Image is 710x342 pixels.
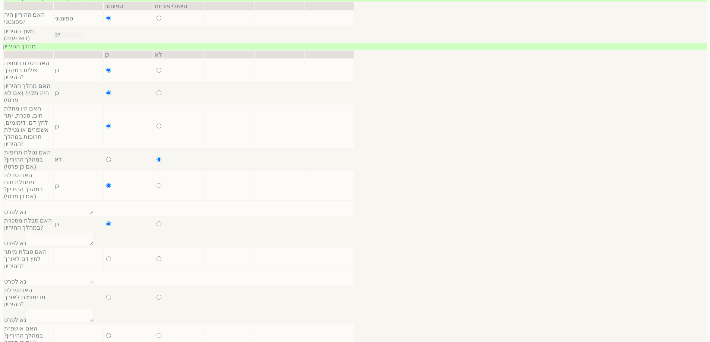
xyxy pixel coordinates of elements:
[106,221,111,226] input: כן
[54,171,104,200] td: כן
[54,148,104,170] td: לא
[106,157,111,162] input: כן
[54,217,104,231] td: כן
[4,27,53,42] td: משך ההיריון (בשבועות)
[157,16,161,20] input: טיפולי פוריות
[106,333,111,338] input: כן
[154,2,204,10] td: טיפולי פוריות
[54,105,104,148] td: כן
[4,317,26,323] label: נא לפרט
[157,124,161,128] input: לא
[106,90,111,95] input: כן
[157,68,161,73] input: לא
[157,256,161,261] input: לא
[4,11,53,26] td: האם ההיריון היה ספונטני?
[4,217,53,231] td: האם סבלת מסכרת במהלך ההיריון?
[106,124,111,128] input: כן
[4,171,53,200] td: האם סבלת ממחלת חום במהלך ההיריון? (אם כן פרטי)
[157,157,161,162] input: לא
[4,148,53,170] td: האם נטלת תרופות במהלך ההיריון? (אם כן פרטי)
[3,43,707,50] div: מהלך ההיריון
[4,240,26,246] label: נא לפרט
[157,183,161,188] input: לא
[104,2,154,10] td: ספונטני
[4,278,26,285] label: נא לפרט
[54,11,104,26] td: ספונטני
[157,333,161,338] input: לא
[4,59,53,81] td: האם נטלת חומצה פולית במהלך ההיריון?
[4,105,53,148] td: האם היו מחלת חום, סכרת, יתר לחץ דם, דימומים, אשפוזים או נטילת תרופות במהלך ההיריון?
[4,209,26,215] label: נא לפרט
[106,256,111,261] input: כן
[106,68,111,73] input: כן
[106,16,111,20] input: ספונטני
[157,90,161,95] input: לא
[157,221,161,226] input: לא
[106,183,111,188] input: כן
[54,82,104,104] td: כן
[154,51,204,58] td: לא
[4,286,53,308] td: האם סבלת מדימומים לאורך ההיריון?
[4,82,53,104] td: האם מהלך ההיריון היה תקין? (אם לא פרטי)
[104,51,154,58] td: כן
[157,295,161,300] input: לא
[4,248,53,270] td: האם סבלת מיתר לחץ דם לאורך ההיריון?
[106,295,111,300] input: כן
[54,59,104,81] td: כן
